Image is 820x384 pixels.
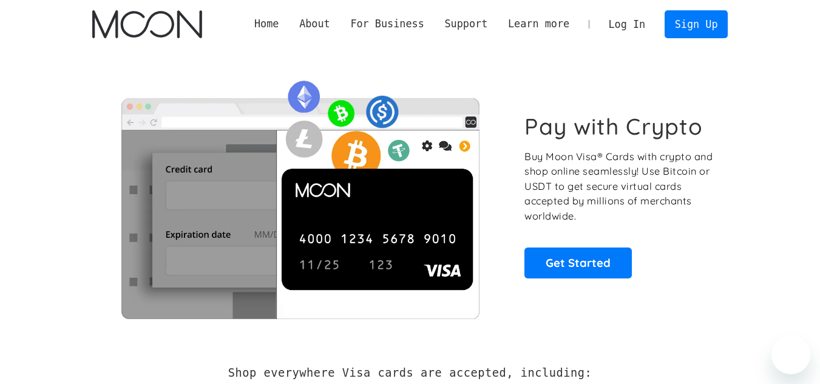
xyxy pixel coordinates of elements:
div: About [299,16,330,32]
a: home [92,10,202,38]
div: Learn more [508,16,569,32]
div: Learn more [498,16,580,32]
p: Buy Moon Visa® Cards with crypto and shop online seamlessly! Use Bitcoin or USDT to get secure vi... [524,149,714,224]
div: Support [444,16,487,32]
div: For Business [341,16,435,32]
a: Sign Up [665,10,728,38]
h1: Pay with Crypto [524,113,703,140]
div: About [289,16,340,32]
img: Moon Cards let you spend your crypto anywhere Visa is accepted. [92,72,508,318]
iframe: Button to launch messaging window [771,335,810,374]
a: Log In [598,11,656,38]
div: For Business [350,16,424,32]
img: Moon Logo [92,10,202,38]
a: Home [244,16,289,32]
a: Get Started [524,248,632,278]
h2: Shop everywhere Visa cards are accepted, including: [228,366,592,380]
div: Support [435,16,498,32]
